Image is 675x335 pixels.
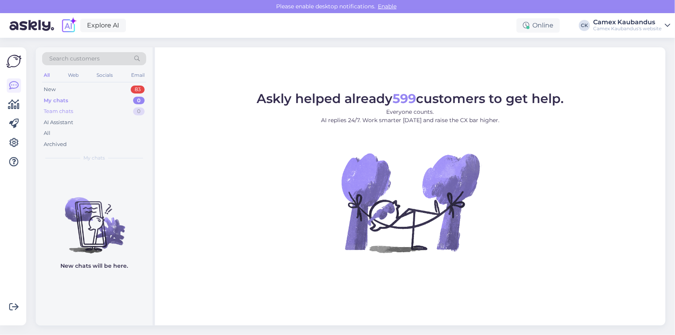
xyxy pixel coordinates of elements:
[95,70,114,80] div: Socials
[593,19,661,25] div: Camex Kaubandus
[393,91,416,106] b: 599
[44,129,50,137] div: All
[339,131,482,274] img: No Chat active
[83,154,105,162] span: My chats
[593,19,670,32] a: Camex KaubandusCamex Kaubandus's website
[6,54,21,69] img: Askly Logo
[133,97,145,105] div: 0
[66,70,80,80] div: Web
[133,107,145,115] div: 0
[579,20,590,31] div: CK
[375,3,399,10] span: Enable
[44,119,73,127] div: AI Assistant
[49,55,100,63] span: Search customers
[42,70,51,80] div: All
[44,107,73,115] div: Team chats
[60,17,77,34] img: explore-ai
[257,108,564,125] p: Everyone counts. AI replies 24/7. Work smarter [DATE] and raise the CX bar higher.
[516,18,560,33] div: Online
[44,97,68,105] div: My chats
[257,91,564,106] span: Askly helped already customers to get help.
[80,19,126,32] a: Explore AI
[131,86,145,93] div: 83
[60,262,128,270] p: New chats will be here.
[44,140,67,148] div: Archived
[593,25,661,32] div: Camex Kaubandus's website
[36,183,153,255] img: No chats
[44,86,56,93] div: New
[130,70,146,80] div: Email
